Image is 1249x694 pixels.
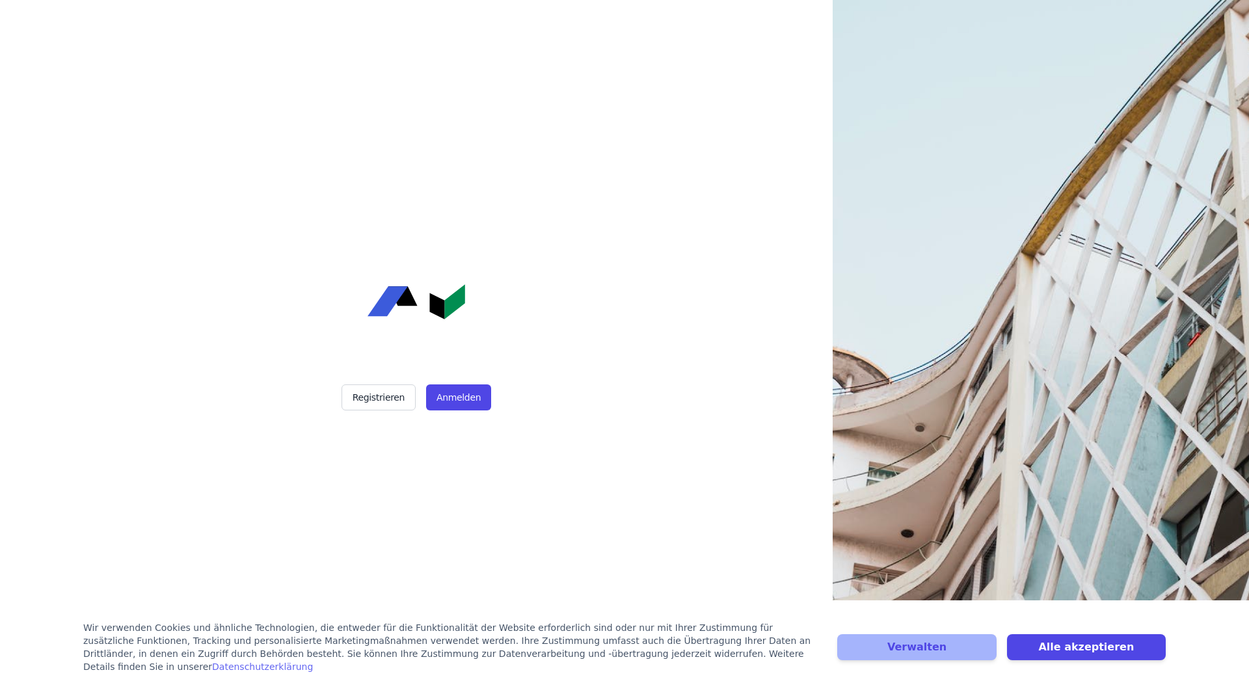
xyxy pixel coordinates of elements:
[368,284,465,319] img: Concular
[83,621,822,673] div: Wir verwenden Cookies und ähnliche Technologien, die entweder für die Funktionalität der Website ...
[1007,634,1166,660] button: Alle akzeptieren
[426,384,491,410] button: Anmelden
[837,634,996,660] button: Verwalten
[212,661,313,672] a: Datenschutzerklärung
[342,384,416,410] button: Registrieren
